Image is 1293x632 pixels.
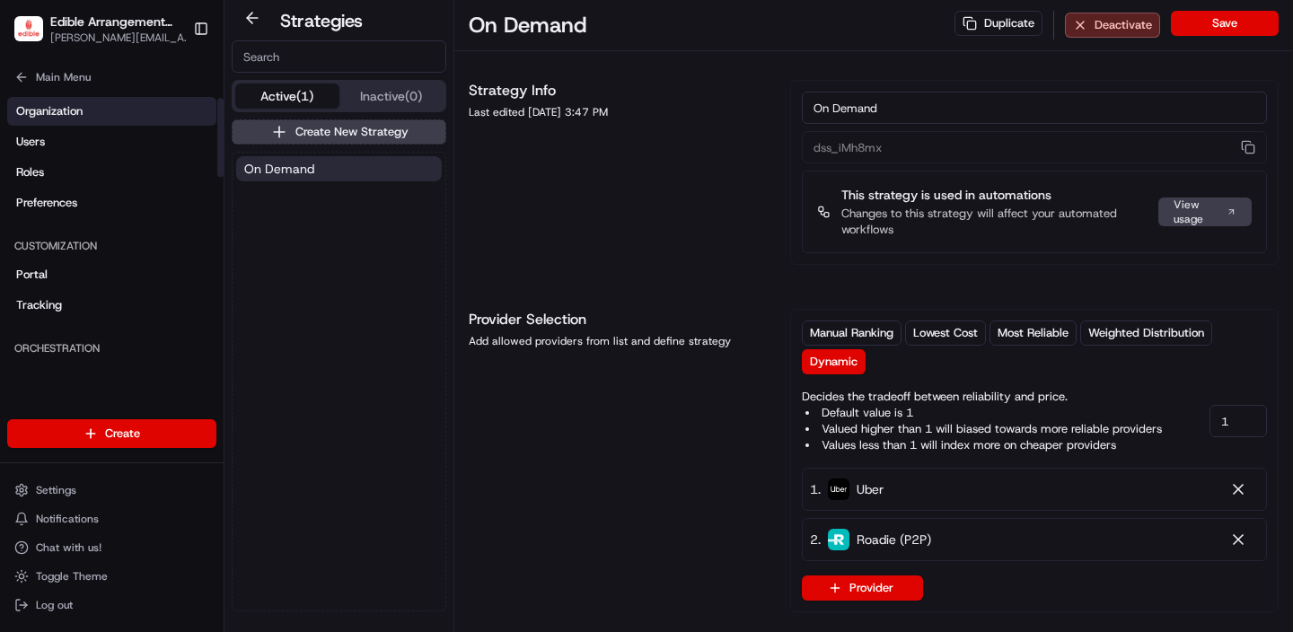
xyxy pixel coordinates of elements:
img: Nash [18,18,54,54]
a: Preferences [7,189,216,217]
button: Manual Ranking [802,320,902,346]
button: [PERSON_NAME][EMAIL_ADDRESS][DOMAIN_NAME] [50,31,197,45]
span: Users [16,134,45,150]
li: Values less than 1 will index more on cheaper providers [805,437,1162,453]
button: Provider [802,575,923,601]
button: Start new chat [305,177,327,198]
div: 2 . [810,530,931,549]
span: API Documentation [170,260,288,278]
span: Weighted Distribution [1088,325,1204,341]
p: This strategy is used in automations [841,186,1148,204]
li: Valued higher than 1 will biased towards more reliable providers [805,421,1162,437]
a: Tracking [7,291,216,320]
div: We're available if you need us! [61,189,227,204]
input: Clear [47,116,296,135]
span: Most Reliable [998,325,1069,341]
span: Pylon [179,304,217,318]
h1: Provider Selection [469,309,769,330]
span: Preferences [16,195,77,211]
a: Roles [7,158,216,187]
button: Settings [7,478,216,503]
div: Start new chat [61,171,295,189]
span: Uber [857,480,884,498]
img: Edible Arrangements - Kirkland, WA [14,16,43,42]
a: 💻API Documentation [145,253,295,285]
span: Toggle Theme [36,569,108,584]
button: Main Menu [7,65,216,90]
button: On Demand [236,156,442,181]
div: Orchestration [7,334,216,363]
span: Portal [16,267,48,283]
li: Default value is 1 [805,405,1162,421]
p: Changes to this strategy will affect your automated workflows [841,206,1148,238]
button: Duplicate [954,11,1042,36]
button: Dynamic [802,349,866,374]
h1: On Demand [469,11,586,39]
img: uber-new-logo.jpeg [828,478,849,500]
div: Customization [7,232,216,260]
p: Welcome 👋 [18,72,327,101]
div: 1 . [810,479,884,499]
button: Chat with us! [7,535,216,560]
p: Decides the tradeoff between reliability and price. [802,389,1162,453]
span: Manual Ranking [810,325,893,341]
button: Edible Arrangements - [GEOGRAPHIC_DATA], [GEOGRAPHIC_DATA] [50,13,177,31]
a: 📗Knowledge Base [11,253,145,285]
a: Organization [7,97,216,126]
button: Active (1) [235,83,339,109]
button: Lowest Cost [905,320,986,346]
button: Log out [7,592,216,618]
span: Create [105,426,140,442]
span: Settings [36,483,76,497]
div: Last edited [DATE] 3:47 PM [469,105,769,119]
a: Powered byPylon [127,303,217,318]
span: Organization [16,103,83,119]
span: On Demand [244,160,314,178]
h2: Strategies [280,8,363,33]
a: Portal [7,260,216,289]
span: Main Menu [36,70,91,84]
button: Most Reliable [990,320,1077,346]
span: Tracking [16,297,62,313]
h1: Strategy Info [469,80,769,101]
button: Save [1171,11,1279,36]
button: Create New Strategy [232,119,446,145]
div: 💻 [152,262,166,276]
div: Add allowed providers from list and define strategy [469,334,769,348]
button: Create [7,419,216,448]
button: Toggle Theme [7,564,216,589]
button: Notifications [7,506,216,531]
input: Search [232,40,446,73]
button: Inactive (0) [339,83,444,109]
span: Roles [16,164,44,180]
button: Weighted Distribution [1080,320,1212,346]
div: 📗 [18,262,32,276]
span: Roadie (P2P) [857,531,931,549]
img: roadie-logo-v2.jpg [828,529,849,550]
span: Dynamic [810,354,858,370]
button: Deactivate [1065,13,1160,38]
a: View usage [1158,197,1252,226]
a: Users [7,127,216,156]
button: Edible Arrangements - Kirkland, WAEdible Arrangements - [GEOGRAPHIC_DATA], [GEOGRAPHIC_DATA][PERS... [7,7,186,50]
span: Knowledge Base [36,260,137,278]
span: Notifications [36,512,99,526]
span: Chat with us! [36,540,101,555]
span: Log out [36,598,73,612]
img: 1736555255976-a54dd68f-1ca7-489b-9aae-adbdc363a1c4 [18,171,50,204]
span: Lowest Cost [913,325,978,341]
